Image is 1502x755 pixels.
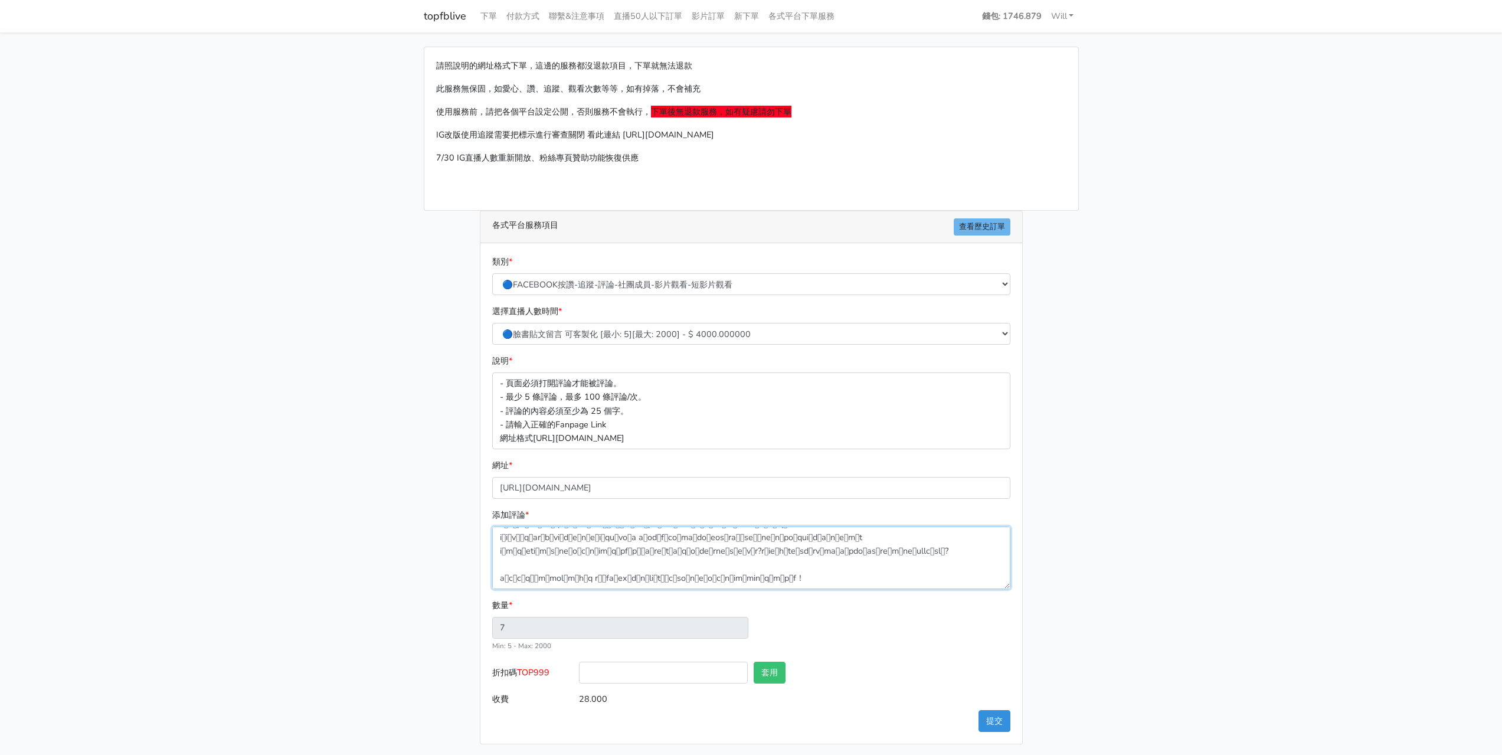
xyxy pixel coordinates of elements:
[764,5,839,28] a: 各式平台下單服務
[489,662,577,688] label: 折扣碼
[687,5,729,28] a: 影片訂單
[492,599,512,612] label: 數量
[480,211,1022,243] div: 各式平台服務項目
[436,82,1066,96] p: 此服務無保固，如愛心、讚、追蹤、觀看次數等等，如有掉落，不會補充
[651,106,791,117] span: 下單後無退款服務，如有疑慮請勿下單
[977,5,1046,28] a: 錢包: 1746.879
[492,508,529,522] label: 添加評論
[489,688,577,710] label: 收費
[517,666,549,678] span: TOP999
[492,641,551,651] small: Min: 5 - Max: 2000
[609,5,687,28] a: 直播50人以下訂單
[492,354,512,368] label: 說明
[754,662,786,684] button: 套用
[544,5,609,28] a: 聯繫&注意事項
[492,305,562,318] label: 選擇直播人數時間
[982,10,1042,22] strong: 錢包: 1746.879
[436,59,1066,73] p: 請照說明的網址格式下單，這邊的服務都沒退款項目，下單就無法退款
[492,459,512,472] label: 網址
[436,151,1066,165] p: 7/30 IG直播人數重新開放、粉絲專頁贊助功能恢復供應
[729,5,764,28] a: 新下單
[492,477,1010,499] input: 這邊填入網址
[492,372,1010,449] p: - 頁面必須打開評論才能被評論。 - 最少 5 條評論，最多 100 條評論/次。 - 評論的內容必須至少為 25 個字。 - 請輸入正確的Fanpage Link 網址格式[URL][DOMA...
[979,710,1010,732] button: 提交
[436,128,1066,142] p: IG改版使用追蹤需要把標示進行審查關閉 看此連結 [URL][DOMAIN_NAME]
[502,5,544,28] a: 付款方式
[436,105,1066,119] p: 使用服務前，請把各個平台設定公開，否則服務不會執行，
[424,5,466,28] a: topfblive
[476,5,502,28] a: 下單
[954,218,1010,236] a: 查看歷史訂單
[1046,5,1079,28] a: Will
[492,255,512,269] label: 類別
